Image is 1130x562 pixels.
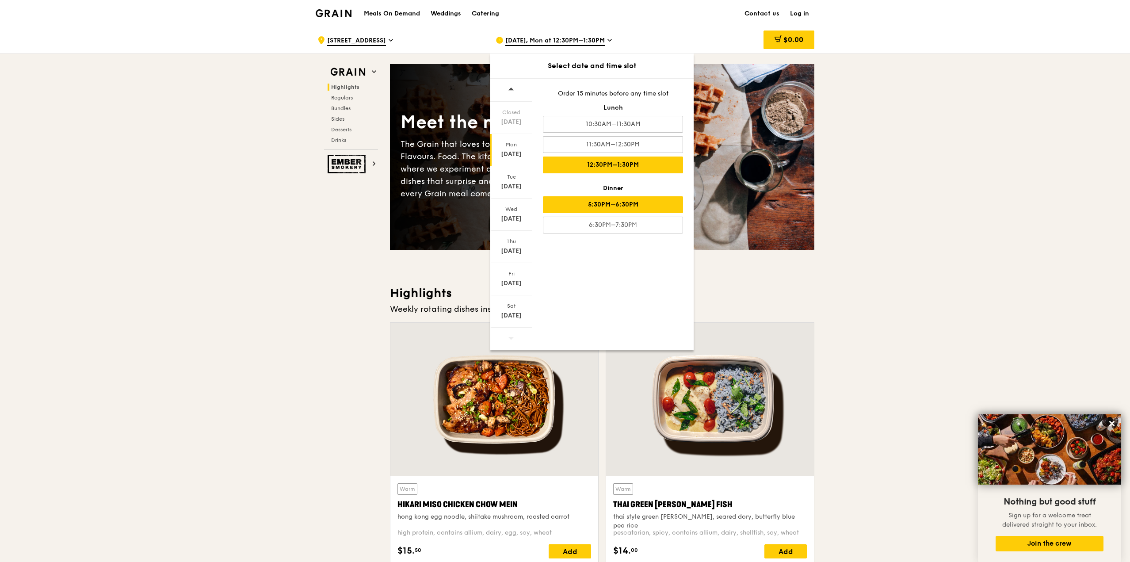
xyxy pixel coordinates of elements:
a: Catering [466,0,504,27]
div: Thai Green [PERSON_NAME] Fish [613,498,807,511]
div: pescatarian, spicy, contains allium, dairy, shellfish, soy, wheat [613,528,807,537]
span: Drinks [331,137,346,143]
div: [DATE] [492,279,531,288]
div: high protein, contains allium, dairy, egg, soy, wheat [397,528,591,537]
a: Weddings [425,0,466,27]
div: 11:30AM–12:30PM [543,136,683,153]
div: thai style green [PERSON_NAME], seared dory, butterfly blue pea rice [613,512,807,530]
span: $0.00 [783,35,803,44]
span: 00 [631,547,638,554]
div: Add [764,544,807,558]
button: Close [1105,417,1119,431]
div: 12:30PM–1:30PM [543,157,683,173]
a: Log in [785,0,814,27]
img: DSC07876-Edit02-Large.jpeg [978,414,1121,485]
span: Desserts [331,126,351,133]
a: Contact us [739,0,785,27]
div: Closed [492,109,531,116]
div: Thu [492,238,531,245]
div: Select date and time slot [490,61,694,71]
span: Regulars [331,95,353,101]
div: Meet the new Grain [401,111,602,134]
div: [DATE] [492,214,531,223]
div: The Grain that loves to play. With ingredients. Flavours. Food. The kitchen is our happy place, w... [401,138,602,200]
span: Sign up for a welcome treat delivered straight to your inbox. [1002,512,1097,528]
span: Highlights [331,84,359,90]
div: Lunch [543,103,683,112]
div: [DATE] [492,118,531,126]
div: Warm [613,483,633,495]
div: hong kong egg noodle, shiitake mushroom, roasted carrot [397,512,591,521]
span: Bundles [331,105,351,111]
div: Order 15 minutes before any time slot [543,89,683,98]
img: Grain web logo [328,64,368,80]
div: Weddings [431,0,461,27]
div: 10:30AM–11:30AM [543,116,683,133]
div: [DATE] [492,150,531,159]
div: Weekly rotating dishes inspired by flavours from around the world. [390,303,814,315]
h1: Meals On Demand [364,9,420,18]
span: $14. [613,544,631,558]
span: Sides [331,116,344,122]
span: $15. [397,544,415,558]
div: Fri [492,270,531,277]
img: Grain [316,9,351,17]
span: [STREET_ADDRESS] [327,36,386,46]
div: Add [549,544,591,558]
div: Hikari Miso Chicken Chow Mein [397,498,591,511]
div: Warm [397,483,417,495]
div: [DATE] [492,182,531,191]
div: Wed [492,206,531,213]
img: Ember Smokery web logo [328,155,368,173]
div: Dinner [543,184,683,193]
div: Mon [492,141,531,148]
div: [DATE] [492,247,531,256]
span: Nothing but good stuff [1004,497,1096,507]
div: Catering [472,0,499,27]
h3: Highlights [390,285,814,301]
div: 6:30PM–7:30PM [543,217,683,233]
div: [DATE] [492,311,531,320]
div: 5:30PM–6:30PM [543,196,683,213]
span: 50 [415,547,421,554]
div: Sat [492,302,531,310]
button: Join the crew [996,536,1103,551]
span: [DATE], Mon at 12:30PM–1:30PM [505,36,605,46]
div: Tue [492,173,531,180]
